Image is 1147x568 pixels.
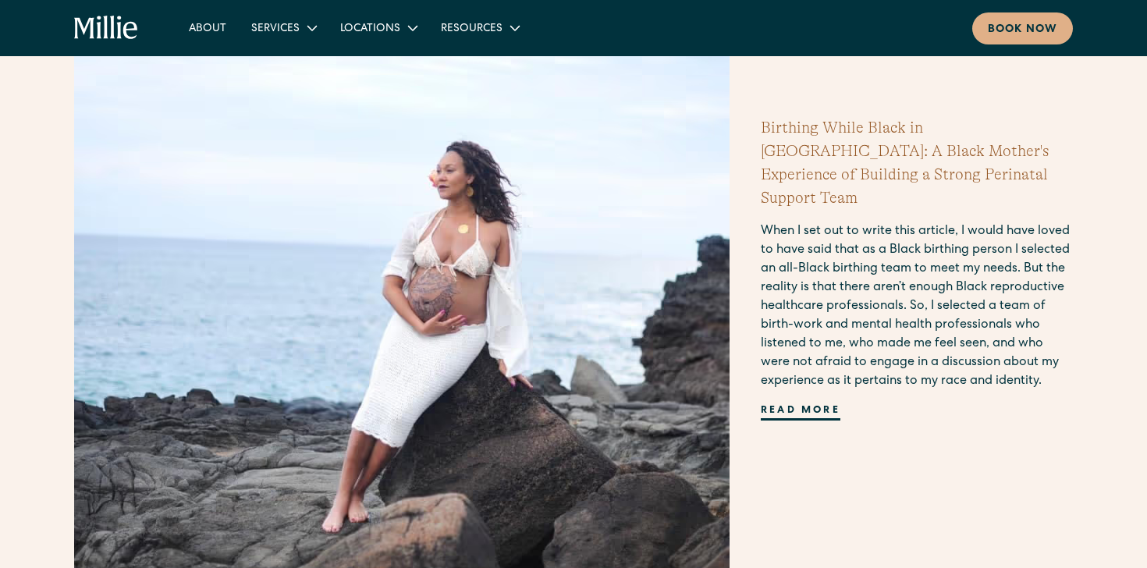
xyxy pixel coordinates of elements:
[441,21,502,37] div: Resources
[74,16,139,41] a: home
[239,15,328,41] div: Services
[972,12,1073,44] a: Book now
[761,403,840,421] a: Read more
[328,15,428,41] div: Locations
[340,21,400,37] div: Locations
[428,15,531,41] div: Resources
[251,21,300,37] div: Services
[761,222,1073,391] div: When I set out to write this article, I would have loved to have said that as a Black birthing pe...
[988,22,1057,38] div: Book now
[761,116,1073,210] h2: Birthing While Black in [GEOGRAPHIC_DATA]: A Black Mother's Experience of Building a Strong Perin...
[176,15,239,41] a: About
